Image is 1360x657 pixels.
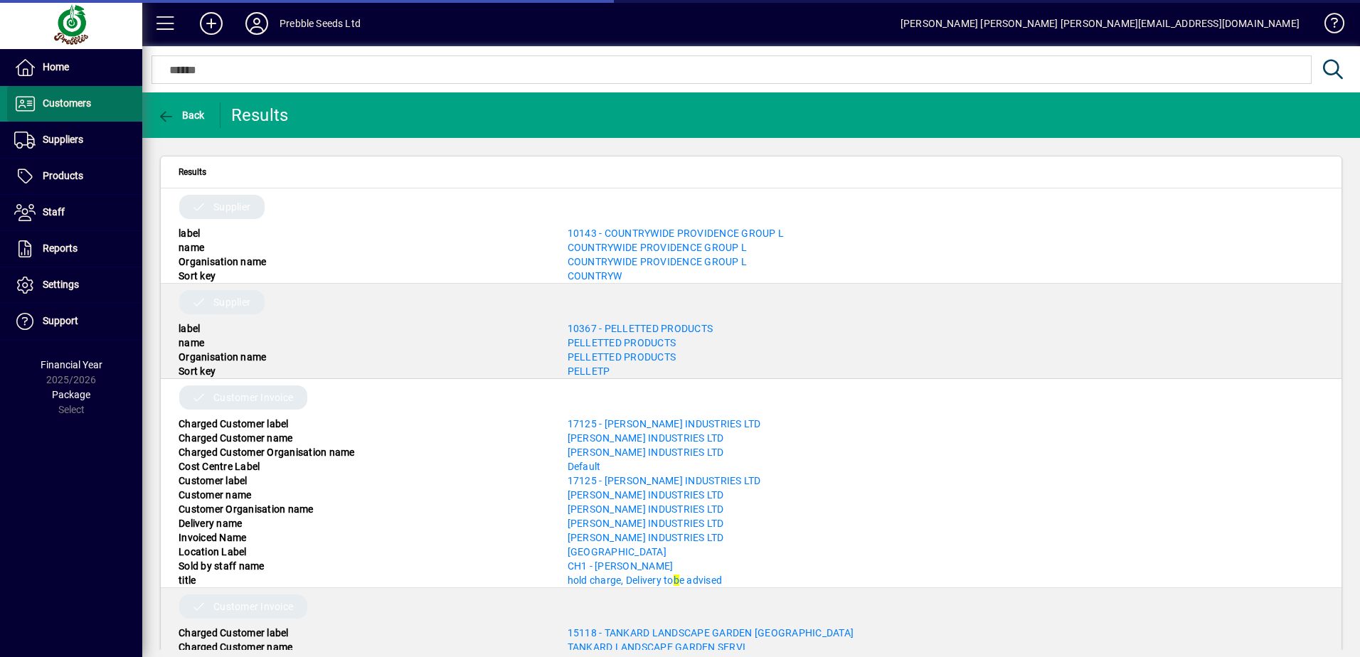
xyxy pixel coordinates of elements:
[568,323,713,334] a: 10367 - PELLETTED PRODUCTS
[168,474,557,488] div: Customer label
[43,170,83,181] span: Products
[43,97,91,109] span: Customers
[168,445,557,459] div: Charged Customer Organisation name
[41,359,102,370] span: Financial Year
[157,109,205,121] span: Back
[568,418,761,429] a: 17125 - [PERSON_NAME] INDUSTRIES LTD
[168,502,557,516] div: Customer Organisation name
[568,461,601,472] a: Default
[179,164,206,180] span: Results
[280,12,361,35] div: Prebble Seeds Ltd
[213,295,250,309] span: Supplier
[568,518,724,529] a: [PERSON_NAME] INDUSTRIES LTD
[43,242,78,254] span: Reports
[168,226,557,240] div: label
[568,447,724,458] a: [PERSON_NAME] INDUSTRIES LTD
[43,279,79,290] span: Settings
[168,530,557,545] div: Invoiced Name
[568,256,748,267] a: COUNTRYWIDE PROVIDENCE GROUP L
[568,242,748,253] a: COUNTRYWIDE PROVIDENCE GROUP L
[213,390,293,405] span: Customer Invoice
[7,86,142,122] a: Customers
[568,627,854,639] a: 15118 - TANKARD LANDSCAPE GARDEN [GEOGRAPHIC_DATA]
[168,269,557,283] div: Sort key
[168,459,557,474] div: Cost Centre Label
[168,350,557,364] div: Organisation name
[43,61,69,73] span: Home
[43,206,65,218] span: Staff
[168,559,557,573] div: Sold by staff name
[568,432,724,444] a: [PERSON_NAME] INDUSTRIES LTD
[168,417,557,431] div: Charged Customer label
[7,50,142,85] a: Home
[7,195,142,230] a: Staff
[568,641,746,653] a: TANKARD LANDSCAPE GARDEN SERVI
[7,304,142,339] a: Support
[168,488,557,502] div: Customer name
[168,545,557,559] div: Location Label
[188,11,234,36] button: Add
[234,11,280,36] button: Profile
[43,315,78,326] span: Support
[7,122,142,158] a: Suppliers
[168,640,557,654] div: Charged Customer name
[568,575,723,586] span: hold charge, Delivery to e advised
[568,575,723,586] a: hold charge, Delivery tobe advised
[168,431,557,445] div: Charged Customer name
[213,599,293,614] span: Customer Invoice
[213,200,250,214] span: Supplier
[568,560,674,572] a: CH1 - [PERSON_NAME]
[7,267,142,303] a: Settings
[568,337,676,348] a: PELLETTED PRODUCTS
[43,134,83,145] span: Suppliers
[674,575,679,586] em: b
[142,102,221,128] app-page-header-button: Back
[154,102,208,128] button: Back
[7,159,142,194] a: Products
[568,228,785,239] a: 10143 - COUNTRYWIDE PROVIDENCE GROUP L
[168,626,557,640] div: Charged Customer label
[168,336,557,350] div: name
[568,503,724,515] a: [PERSON_NAME] INDUSTRIES LTD
[168,255,557,269] div: Organisation name
[168,321,557,336] div: label
[52,389,90,400] span: Package
[568,351,676,363] a: PELLETTED PRODUCTS
[231,104,292,127] div: Results
[568,475,761,486] a: 17125 - [PERSON_NAME] INDUSTRIES LTD
[901,12,1300,35] div: [PERSON_NAME] [PERSON_NAME] [PERSON_NAME][EMAIL_ADDRESS][DOMAIN_NAME]
[568,270,622,282] a: COUNTRYW
[7,231,142,267] a: Reports
[568,532,724,543] a: [PERSON_NAME] INDUSTRIES LTD
[568,489,724,501] a: [PERSON_NAME] INDUSTRIES LTD
[168,240,557,255] div: name
[568,546,666,557] a: [GEOGRAPHIC_DATA]
[568,365,610,377] a: PELLETP
[168,364,557,378] div: Sort key
[168,573,557,587] div: title
[168,516,557,530] div: Delivery name
[1314,3,1342,49] a: Knowledge Base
